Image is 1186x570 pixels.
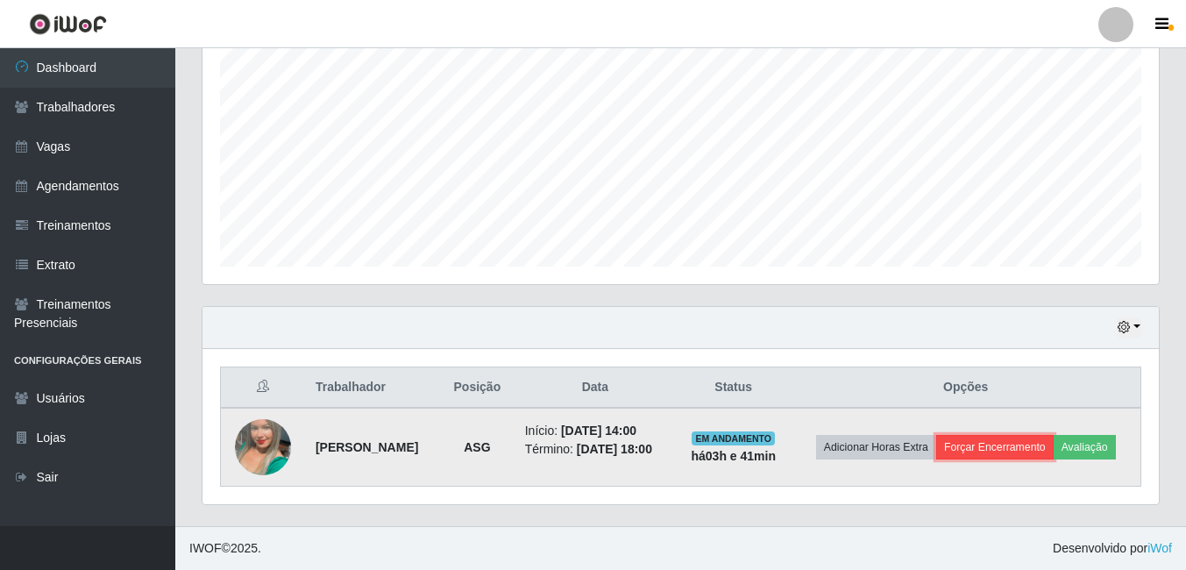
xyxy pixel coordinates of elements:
[791,367,1140,409] th: Opções
[316,440,418,454] strong: [PERSON_NAME]
[676,367,791,409] th: Status
[936,435,1054,460] button: Forçar Encerramento
[816,435,936,460] button: Adicionar Horas Extra
[1053,539,1172,558] span: Desenvolvido por
[561,424,636,438] time: [DATE] 14:00
[235,397,291,497] img: 1684607735548.jpeg
[691,449,776,463] strong: há 03 h e 41 min
[29,13,107,35] img: CoreUI Logo
[464,440,490,454] strong: ASG
[189,539,261,558] span: © 2025 .
[305,367,440,409] th: Trabalhador
[692,431,775,445] span: EM ANDAMENTO
[1147,541,1172,555] a: iWof
[525,422,665,440] li: Início:
[440,367,515,409] th: Posição
[515,367,676,409] th: Data
[577,442,652,456] time: [DATE] 18:00
[189,541,222,555] span: IWOF
[525,440,665,459] li: Término:
[1054,435,1116,460] button: Avaliação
